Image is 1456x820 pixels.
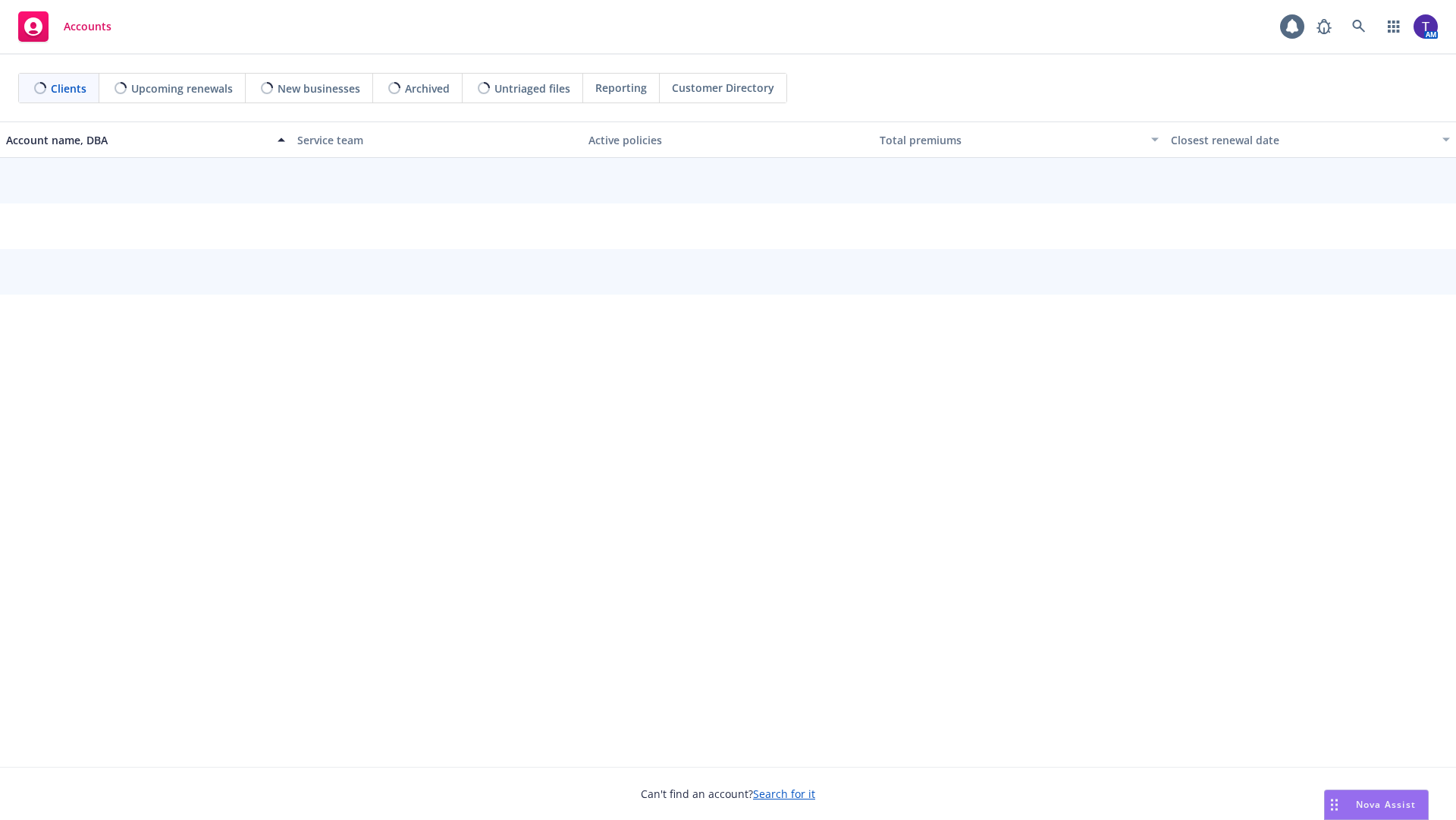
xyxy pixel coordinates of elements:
span: New businesses [278,80,360,96]
div: Total premiums [880,132,1142,148]
span: Untriaged files [494,80,570,96]
span: Upcoming renewals [131,80,233,96]
a: Report a Bug [1309,11,1339,42]
span: Reporting [595,80,647,96]
span: Nova Assist [1356,798,1416,811]
span: Clients [51,80,86,96]
div: Account name, DBA [6,132,268,148]
div: Drag to move [1325,790,1344,819]
button: Total premiums [874,121,1165,158]
button: Nova Assist [1324,790,1429,820]
a: Search for it [753,787,815,801]
button: Active policies [582,121,874,158]
a: Switch app [1379,11,1409,42]
a: Accounts [12,5,118,48]
button: Service team [291,121,582,158]
span: Can't find an account? [641,786,815,802]
a: Search [1344,11,1374,42]
span: Customer Directory [672,80,774,96]
div: Closest renewal date [1171,132,1433,148]
span: Accounts [64,20,111,33]
div: Service team [297,132,576,148]
img: photo [1414,14,1438,39]
button: Closest renewal date [1165,121,1456,158]
span: Archived [405,80,450,96]
div: Active policies [588,132,868,148]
